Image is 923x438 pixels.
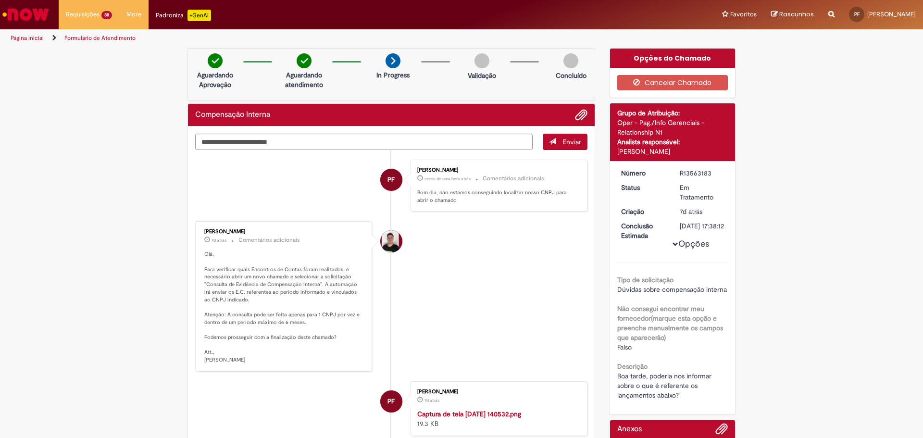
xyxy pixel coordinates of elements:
[617,147,728,156] div: [PERSON_NAME]
[417,189,577,204] p: Bom dia, não estamos conseguindo localizar nosso CNPJ para abrir o chamado
[212,238,226,243] span: 7d atrás
[417,389,577,395] div: [PERSON_NAME]
[730,10,757,19] span: Favoritos
[64,34,136,42] a: Formulário de Atendimento
[614,221,673,240] dt: Conclusão Estimada
[101,11,112,19] span: 38
[680,183,724,202] div: Em Tratamento
[617,75,728,90] button: Cancelar Chamado
[417,167,577,173] div: [PERSON_NAME]
[187,10,211,21] p: +GenAi
[617,425,642,434] h2: Anexos
[126,10,141,19] span: More
[212,238,226,243] time: 24/09/2025 17:32:34
[195,134,533,150] textarea: Digite sua mensagem aqui...
[424,398,439,403] span: 7d atrás
[376,70,410,80] p: In Progress
[417,410,521,418] a: Captura de tela [DATE] 140532.png
[195,111,270,119] h2: Compensação Interna Histórico de tíquete
[680,207,724,216] div: 24/09/2025 14:10:44
[617,285,727,294] span: Dúvidas sobre compensação interna
[208,53,223,68] img: check-circle-green.png
[680,221,724,231] div: [DATE] 17:38:12
[610,49,736,68] div: Opções do Chamado
[483,175,544,183] small: Comentários adicionais
[614,183,673,192] dt: Status
[297,53,312,68] img: check-circle-green.png
[771,10,814,19] a: Rascunhos
[468,71,496,80] p: Validação
[192,70,238,89] p: Aguardando Aprovação
[617,304,723,342] b: Não consegui encontrar meu fornecedor(marque esta opção e preencha manualmente os campos que apar...
[281,70,327,89] p: Aguardando atendimento
[1,5,50,24] img: ServiceNow
[238,236,300,244] small: Comentários adicionais
[424,176,471,182] span: cerca de uma hora atrás
[204,250,364,364] p: Olá, Para verificar quais Encontros de Contas foram realizados, é necessário abrir um novo chamad...
[617,108,728,118] div: Grupo de Atribuição:
[867,10,916,18] span: [PERSON_NAME]
[380,230,402,252] div: Matheus Henrique Drudi
[66,10,100,19] span: Requisições
[680,168,724,178] div: R13563183
[614,207,673,216] dt: Criação
[617,275,674,284] b: Tipo de solicitação
[854,11,860,17] span: PF
[617,343,632,351] span: Falso
[386,53,400,68] img: arrow-next.png
[380,390,402,413] div: Perola Furtado
[424,176,471,182] time: 01/10/2025 08:36:28
[543,134,587,150] button: Enviar
[779,10,814,19] span: Rascunhos
[617,362,648,371] b: Descrição
[575,109,587,121] button: Adicionar anexos
[417,409,577,428] div: 19.3 KB
[156,10,211,21] div: Padroniza
[614,168,673,178] dt: Número
[680,207,702,216] span: 7d atrás
[617,372,713,400] span: Boa tarde, poderia nos informar sobre o que é referente os lançamentos abaixo?
[474,53,489,68] img: img-circle-grey.png
[380,169,402,191] div: Perola Furtado
[7,29,608,47] ul: Trilhas de página
[556,71,586,80] p: Concluído
[680,207,702,216] time: 24/09/2025 14:10:44
[562,138,581,146] span: Enviar
[204,229,364,235] div: [PERSON_NAME]
[617,137,728,147] div: Analista responsável:
[617,118,728,137] div: Oper - Pag./Info Gerenciais - Relationship N1
[387,168,395,191] span: PF
[563,53,578,68] img: img-circle-grey.png
[11,34,44,42] a: Página inicial
[387,390,395,413] span: PF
